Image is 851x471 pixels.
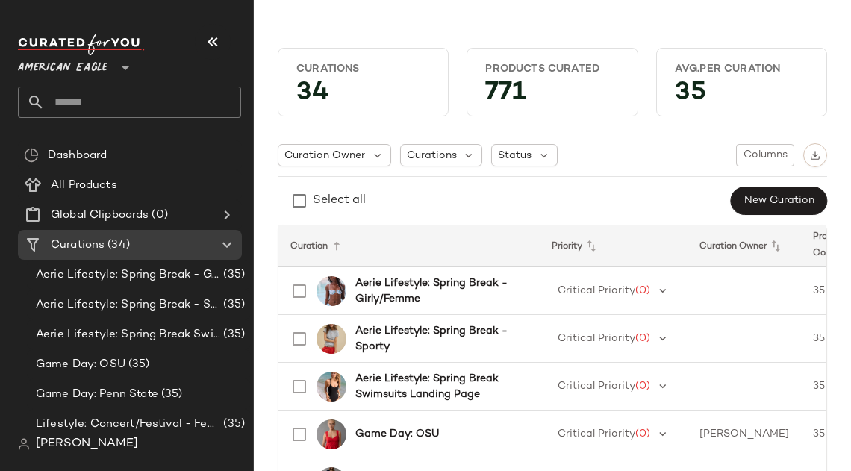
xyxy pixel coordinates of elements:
span: (0) [635,428,650,440]
span: Aerie Lifestyle: Spring Break - Girly/Femme [36,266,220,284]
span: Status [498,148,532,163]
span: Critical Priority [558,428,635,440]
span: (34) [105,237,130,254]
span: All Products [51,177,117,194]
span: Critical Priority [558,333,635,344]
th: Curation Owner [688,225,801,267]
div: 34 [284,82,442,110]
img: 2753_5769_461_of [317,276,346,306]
span: [PERSON_NAME] [36,435,138,453]
span: (35) [220,296,245,314]
span: Critical Priority [558,285,635,296]
img: 0751_6009_073_of [317,372,346,402]
span: New Curation [744,195,814,207]
img: svg%3e [810,150,820,160]
button: Columns [736,144,794,166]
span: (0) [635,285,650,296]
div: Select all [313,192,366,210]
img: 5494_3646_012_of [317,324,346,354]
span: (35) [220,266,245,284]
span: (0) [149,207,167,224]
span: Curations [51,237,105,254]
b: Aerie Lifestyle: Spring Break - Girly/Femme [355,275,522,307]
span: Global Clipboards [51,207,149,224]
span: (35) [220,326,245,343]
div: Avg.per Curation [675,62,808,76]
span: Game Day: Penn State [36,386,158,403]
div: Products Curated [485,62,619,76]
th: Priority [540,225,688,267]
button: New Curation [731,187,827,215]
td: [PERSON_NAME] [688,411,801,458]
span: (35) [220,416,245,433]
span: (35) [158,386,183,403]
div: 771 [473,82,631,110]
b: Game Day: OSU [355,426,439,442]
span: (0) [635,381,650,392]
div: Curations [296,62,430,76]
span: American Eagle [18,51,107,78]
b: Aerie Lifestyle: Spring Break Swimsuits Landing Page [355,371,522,402]
b: Aerie Lifestyle: Spring Break - Sporty [355,323,522,355]
img: svg%3e [24,148,39,163]
span: Columns [743,149,788,161]
span: (0) [635,333,650,344]
span: Lifestyle: Concert/Festival - Femme [36,416,220,433]
span: Curations [407,148,457,163]
th: Curation [278,225,540,267]
span: Aerie Lifestyle: Spring Break - Sporty [36,296,220,314]
img: svg%3e [18,438,30,450]
img: 0358_6260_600_of [317,419,346,449]
span: Game Day: OSU [36,356,125,373]
img: cfy_white_logo.C9jOOHJF.svg [18,34,145,55]
span: Curation Owner [284,148,365,163]
div: 35 [663,82,820,110]
span: Dashboard [48,147,107,164]
span: Critical Priority [558,381,635,392]
span: (35) [125,356,150,373]
span: Aerie Lifestyle: Spring Break Swimsuits Landing Page [36,326,220,343]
